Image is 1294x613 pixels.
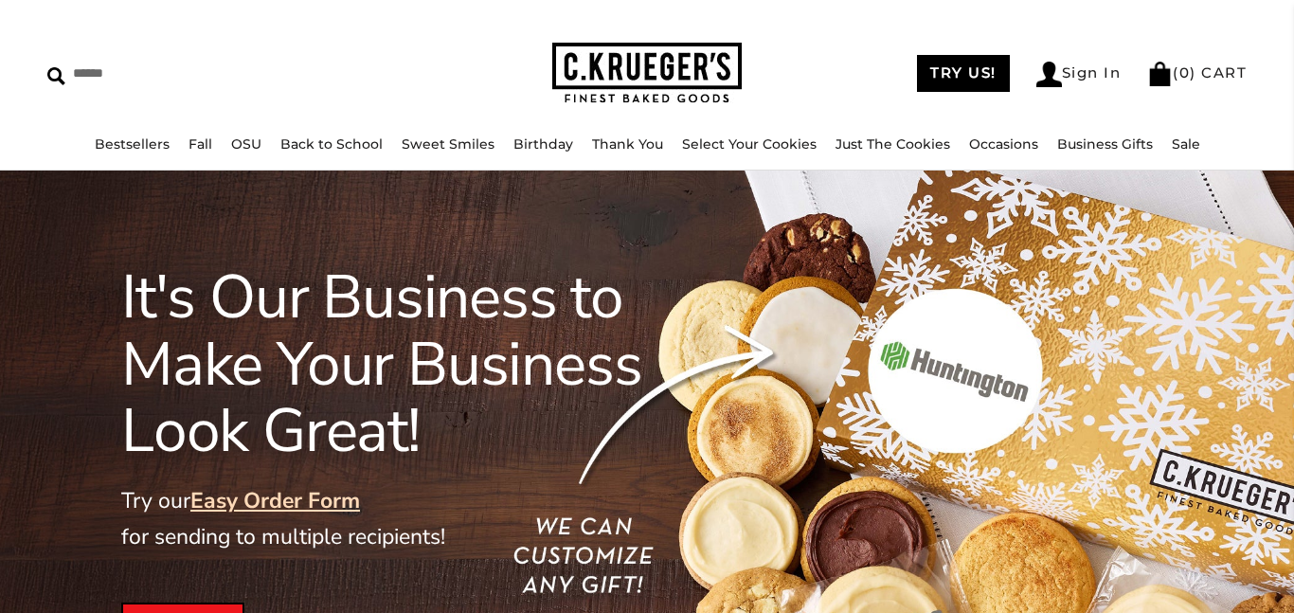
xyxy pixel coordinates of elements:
h1: It's Our Business to Make Your Business Look Great! [121,264,724,464]
a: Sweet Smiles [402,135,494,153]
a: Birthday [513,135,573,153]
a: Thank You [592,135,663,153]
a: Bestsellers [95,135,170,153]
a: Fall [189,135,212,153]
a: Select Your Cookies [682,135,817,153]
a: (0) CART [1147,63,1247,81]
a: OSU [231,135,261,153]
span: 0 [1179,63,1191,81]
a: Easy Order Form [190,486,360,515]
a: Back to School [280,135,383,153]
input: Search [47,59,326,88]
a: Business Gifts [1057,135,1153,153]
a: Just The Cookies [836,135,950,153]
a: Occasions [969,135,1038,153]
img: C.KRUEGER'S [552,43,742,104]
a: Sign In [1036,62,1122,87]
p: Try our for sending to multiple recipients! [121,483,724,555]
img: Bag [1147,62,1173,86]
a: TRY US! [917,55,1010,92]
img: Account [1036,62,1062,87]
a: Sale [1172,135,1200,153]
img: Search [47,67,65,85]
